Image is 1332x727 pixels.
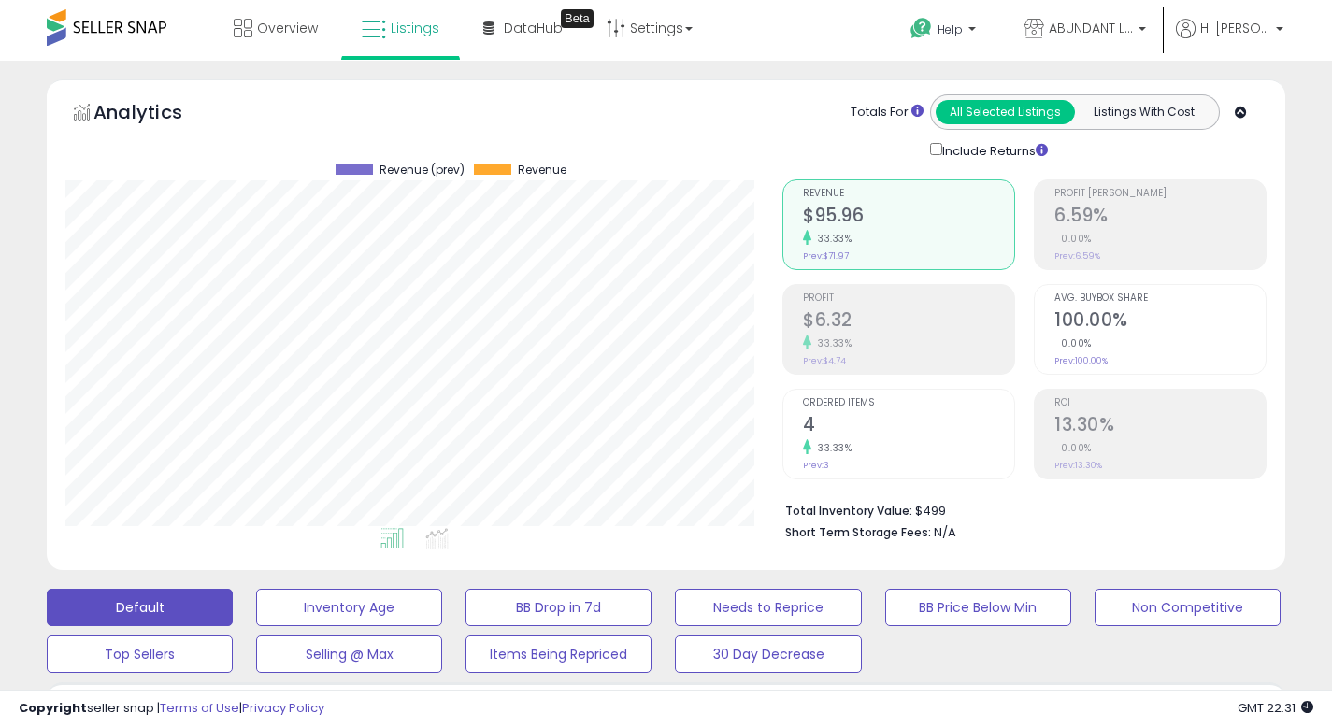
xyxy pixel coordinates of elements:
span: Revenue (prev) [380,164,465,177]
button: Top Sellers [47,635,233,673]
span: ROI [1054,398,1266,408]
span: ABUNDANT LiFE [1049,19,1133,37]
span: Hi [PERSON_NAME] [1200,19,1270,37]
h2: 6.59% [1054,205,1266,230]
button: Needs to Reprice [675,589,861,626]
span: Overview [257,19,318,37]
small: 33.33% [811,441,852,455]
h2: $95.96 [803,205,1014,230]
span: Revenue [803,189,1014,199]
div: seller snap | | [19,700,324,718]
span: Ordered Items [803,398,1014,408]
div: Include Returns [916,139,1070,161]
a: Hi [PERSON_NAME] [1176,19,1283,61]
h2: $6.32 [803,309,1014,335]
span: Listings [391,19,439,37]
button: BB Drop in 7d [465,589,652,626]
button: 30 Day Decrease [675,635,861,673]
button: Default [47,589,233,626]
button: Items Being Repriced [465,635,652,673]
a: Terms of Use [160,699,239,717]
small: 0.00% [1054,232,1092,246]
small: Prev: $4.74 [803,355,846,366]
span: N/A [934,523,956,541]
small: 0.00% [1054,336,1092,350]
h2: 13.30% [1054,414,1266,439]
span: Profit [PERSON_NAME] [1054,189,1266,199]
span: 2025-09-6 22:31 GMT [1238,699,1313,717]
span: Help [938,21,963,37]
button: BB Price Below Min [885,589,1071,626]
button: Non Competitive [1095,589,1281,626]
div: Tooltip anchor [561,9,594,28]
button: Listings With Cost [1074,100,1213,124]
small: Prev: $71.97 [803,250,849,262]
h2: 4 [803,414,1014,439]
button: Inventory Age [256,589,442,626]
span: Revenue [518,164,566,177]
button: Selling @ Max [256,635,442,673]
span: Profit [803,293,1014,304]
button: All Selected Listings [936,100,1075,124]
b: Total Inventory Value: [785,503,912,519]
small: 33.33% [811,232,852,246]
small: Prev: 6.59% [1054,250,1100,262]
div: Totals For [851,104,924,121]
span: Avg. Buybox Share [1054,293,1266,304]
strong: Copyright [19,699,87,717]
a: Help [895,3,995,61]
span: DataHub [504,19,563,37]
h5: Analytics [93,99,219,130]
li: $499 [785,498,1253,520]
small: 33.33% [811,336,852,350]
a: Privacy Policy [242,699,324,717]
small: 0.00% [1054,441,1092,455]
h2: 100.00% [1054,309,1266,335]
i: Get Help [909,17,933,40]
small: Prev: 100.00% [1054,355,1108,366]
small: Prev: 13.30% [1054,460,1102,471]
b: Short Term Storage Fees: [785,524,931,540]
small: Prev: 3 [803,460,829,471]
